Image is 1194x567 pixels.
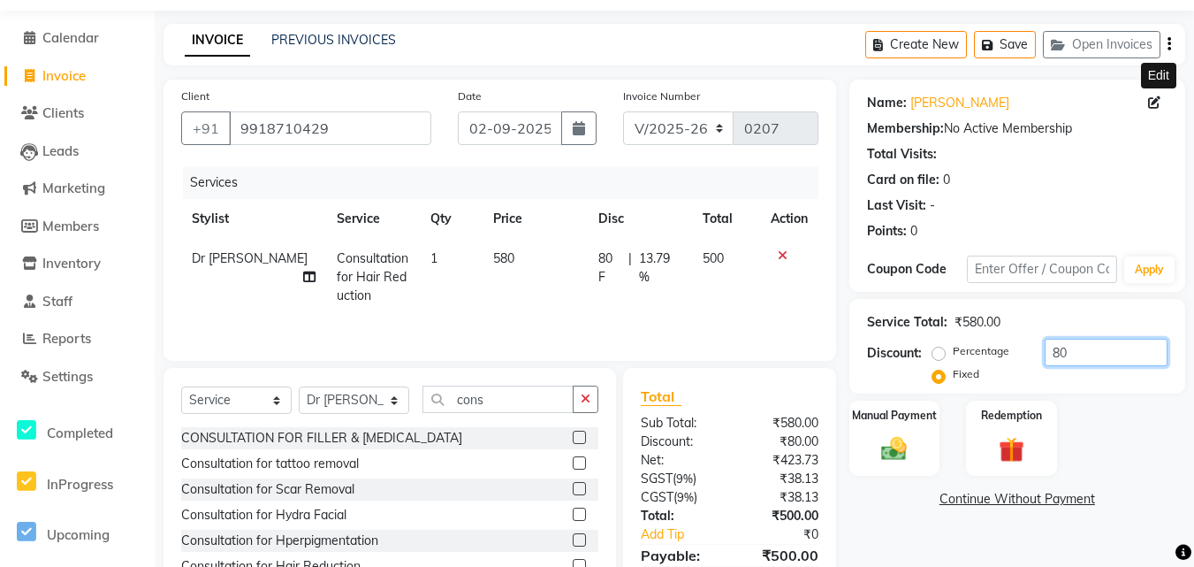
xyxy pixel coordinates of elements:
span: Dr [PERSON_NAME] [192,250,308,266]
a: Members [4,217,150,237]
span: Marketing [42,180,105,196]
div: ₹38.13 [729,470,831,488]
label: Fixed [953,366,979,382]
div: ₹580.00 [954,313,1000,332]
label: Date [458,88,482,104]
div: Points: [867,222,907,241]
div: Consultation for Hperpigmentation [181,532,378,550]
img: _gift.svg [991,434,1032,466]
div: ₹0 [747,525,832,544]
div: 0 [943,171,950,189]
div: Consultation for tattoo removal [181,455,359,473]
div: Service Total: [867,313,947,332]
a: Reports [4,329,150,349]
span: 80 F [598,249,622,287]
img: _cash.svg [873,434,915,464]
span: Inventory [42,255,101,272]
a: Continue Without Payment [853,490,1182,509]
button: +91 [181,111,231,145]
span: Reports [42,330,91,347]
label: Redemption [981,408,1042,424]
div: No Active Membership [867,119,1167,138]
div: ₹80.00 [729,433,831,451]
a: Calendar [4,28,150,49]
div: ₹500.00 [729,545,831,566]
label: Client [181,88,209,104]
span: Invoice [42,67,86,84]
div: Payable: [627,545,729,566]
div: Services [183,166,832,199]
a: Settings [4,367,150,387]
span: Calendar [42,29,99,46]
div: Total Visits: [867,145,937,164]
span: 13.79 % [639,249,681,287]
a: INVOICE [185,25,250,57]
span: | [628,249,632,287]
div: Net: [627,451,729,470]
span: 9% [676,471,693,486]
div: ₹423.73 [729,451,831,470]
div: ₹580.00 [729,414,831,433]
a: Staff [4,292,150,312]
label: Manual Payment [852,408,937,424]
div: Card on file: [867,171,939,189]
div: ₹38.13 [729,488,831,507]
div: ( ) [627,488,729,507]
div: Discount: [867,344,922,363]
span: Completed [47,425,113,441]
span: Consultation for Hair Reduction [337,250,408,303]
span: 580 [493,250,514,266]
span: Upcoming [47,526,110,543]
div: Edit [1141,63,1176,88]
a: Invoice [4,66,150,87]
div: Last Visit: [867,196,926,215]
span: Settings [42,368,93,385]
th: Service [326,199,420,239]
a: Add Tip [627,525,746,544]
div: Coupon Code [867,260,967,279]
th: Qty [420,199,483,239]
div: Discount: [627,433,729,451]
span: Total [641,387,681,406]
a: PREVIOUS INVOICES [271,32,396,48]
button: Open Invoices [1043,31,1160,58]
span: Members [42,218,99,234]
input: Search by Name/Mobile/Email/Code [229,111,431,145]
a: Leads [4,142,150,162]
a: Clients [4,103,150,124]
span: Staff [42,293,72,310]
span: CGST [641,489,673,505]
div: Consultation for Hydra Facial [181,506,346,525]
span: Clients [42,104,84,121]
th: Stylist [181,199,326,239]
div: Membership: [867,119,944,138]
input: Search or Scan [422,386,574,413]
button: Create New [865,31,967,58]
span: InProgress [47,476,113,493]
div: Total: [627,507,729,525]
span: 9% [677,490,694,504]
th: Total [692,199,759,239]
button: Apply [1124,257,1175,283]
div: Consultation for Scar Removal [181,480,354,499]
div: - [930,196,935,215]
button: Save [974,31,1036,58]
label: Percentage [953,343,1009,359]
div: Name: [867,94,907,112]
span: SGST [641,471,673,487]
span: Leads [42,142,79,159]
div: CONSULTATION FOR FILLER & [MEDICAL_DATA] [181,429,462,448]
th: Action [760,199,818,239]
input: Enter Offer / Coupon Code [967,256,1117,283]
a: Marketing [4,179,150,199]
div: Sub Total: [627,414,729,433]
a: [PERSON_NAME] [910,94,1009,112]
th: Price [483,199,588,239]
div: ( ) [627,470,729,488]
a: Inventory [4,254,150,274]
div: ₹500.00 [729,507,831,525]
span: 500 [703,250,724,266]
label: Invoice Number [623,88,700,104]
th: Disc [588,199,693,239]
span: 1 [430,250,437,266]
